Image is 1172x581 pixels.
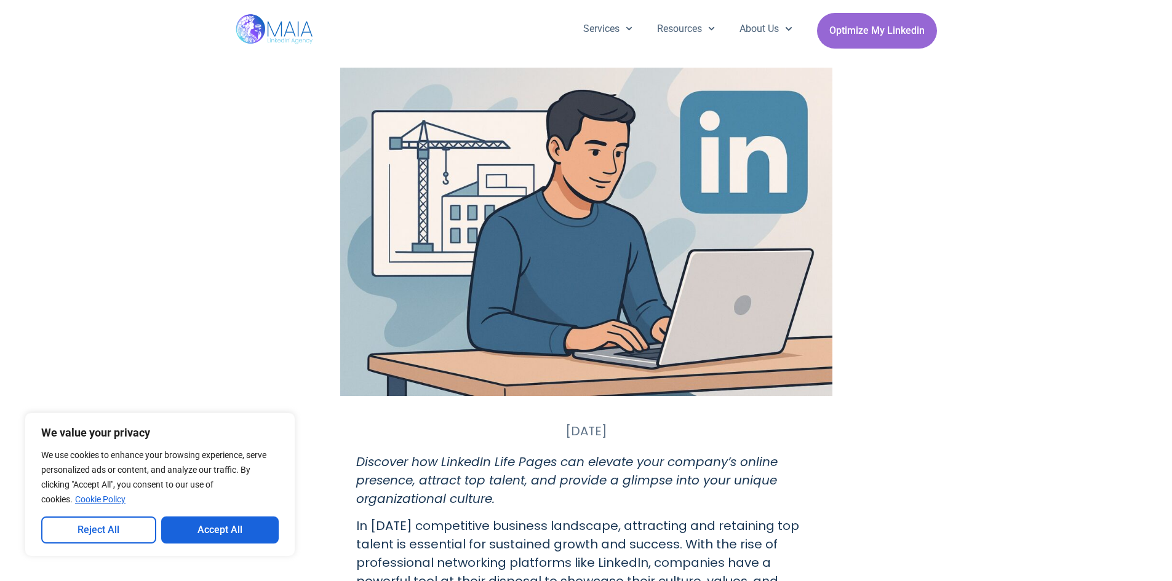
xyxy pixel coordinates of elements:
em: Discover how LinkedIn Life Pages can elevate your company’s online presence, attract top talent, ... [356,453,778,507]
a: About Us [727,13,804,45]
nav: Menu [571,13,805,45]
a: Resources [645,13,727,45]
time: [DATE] [565,422,607,440]
p: We use cookies to enhance your browsing experience, serve personalized ads or content, and analyz... [41,448,279,507]
a: [DATE] [565,422,607,440]
p: We value your privacy [41,425,279,440]
span: Optimize My Linkedin [829,19,925,42]
a: Cookie Policy [74,494,126,505]
div: We value your privacy [25,413,295,556]
button: Reject All [41,516,156,543]
button: Accept All [161,516,279,543]
a: Services [571,13,645,45]
a: Optimize My Linkedin [817,13,937,49]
